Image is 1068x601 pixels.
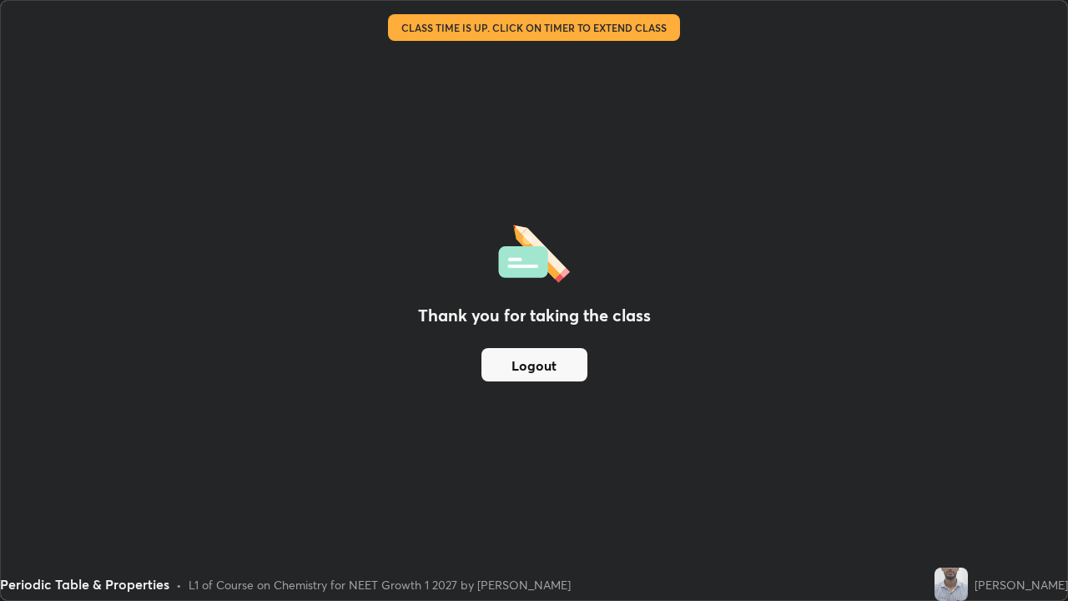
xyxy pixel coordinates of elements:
h2: Thank you for taking the class [418,303,651,328]
div: L1 of Course on Chemistry for NEET Growth 1 2027 by [PERSON_NAME] [189,576,571,593]
button: Logout [481,348,587,381]
img: offlineFeedback.1438e8b3.svg [498,220,570,283]
img: 2eead3d6ebe843eca3e3ea8781139854.jpg [934,568,968,601]
div: [PERSON_NAME] [975,576,1068,593]
div: • [176,576,182,593]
